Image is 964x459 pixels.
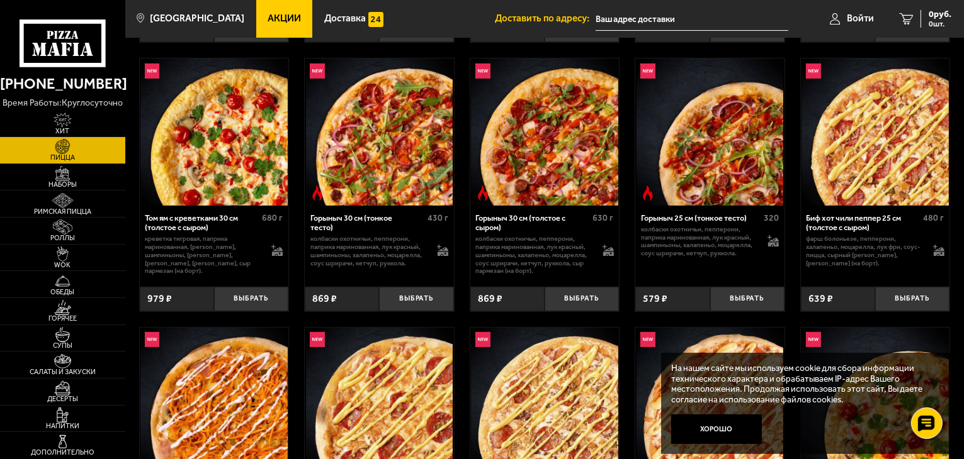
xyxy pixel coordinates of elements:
[637,58,784,206] img: Горыныч 25 см (тонкое тесто)
[145,332,160,347] img: Новинка
[312,294,337,304] span: 869 ₽
[929,20,951,28] span: 0 шт.
[640,332,655,347] img: Новинка
[478,294,502,304] span: 869 ₽
[806,213,920,233] div: Биф хот чили пеппер 25 см (толстое с сыром)
[847,14,874,23] span: Войти
[268,14,301,23] span: Акции
[470,58,620,206] a: НовинкаОстрое блюдоГорыныч 30 см (толстое с сыром)
[310,213,424,233] div: Горыныч 30 см (тонкое тесто)
[596,8,788,31] input: Ваш адрес доставки
[640,64,655,79] img: Новинка
[671,414,762,445] button: Хорошо
[262,213,283,223] span: 680 г
[471,58,618,206] img: Горыныч 30 см (толстое с сыром)
[145,213,259,233] div: Том ям с креветками 30 см (толстое с сыром)
[310,332,325,347] img: Новинка
[379,287,453,311] button: Выбрать
[475,185,491,201] img: Острое блюдо
[806,64,821,79] img: Новинка
[924,213,944,223] span: 480 г
[475,235,592,275] p: колбаски Охотничьи, пепперони, паприка маринованная, лук красный, шампиньоны, халапеньо, моцарелл...
[875,287,950,311] button: Выбрать
[310,64,325,79] img: Новинка
[643,294,667,304] span: 579 ₽
[324,14,366,23] span: Доставка
[310,185,325,201] img: Острое блюдо
[475,332,491,347] img: Новинка
[145,64,160,79] img: Новинка
[802,58,949,206] img: Биф хот чили пеппер 25 см (толстое с сыром)
[214,287,288,311] button: Выбрать
[641,213,761,223] div: Горыныч 25 см (тонкое тесто)
[305,58,454,206] a: НовинкаОстрое блюдоГорыныч 30 см (тонкое тесто)
[929,10,951,19] span: 0 руб.
[495,14,596,23] span: Доставить по адресу:
[475,64,491,79] img: Новинка
[140,58,289,206] a: НовинкаТом ям с креветками 30 см (толстое с сыром)
[808,294,833,304] span: 639 ₽
[806,332,821,347] img: Новинка
[310,235,427,267] p: колбаски Охотничьи, пепперони, паприка маринованная, лук красный, шампиньоны, халапеньо, моцарелл...
[545,287,619,311] button: Выбрать
[145,235,261,275] p: креветка тигровая, паприка маринованная, [PERSON_NAME], шампиньоны, [PERSON_NAME], [PERSON_NAME],...
[671,363,933,404] p: На нашем сайте мы используем cookie для сбора информации технического характера и обрабатываем IP...
[806,235,922,267] p: фарш болоньезе, пепперони, халапеньо, моцарелла, лук фри, соус-пицца, сырный [PERSON_NAME], [PERS...
[764,213,779,223] span: 320
[306,58,453,206] img: Горыныч 30 см (тонкое тесто)
[368,12,383,27] img: 15daf4d41897b9f0e9f617042186c801.svg
[150,14,244,23] span: [GEOGRAPHIC_DATA]
[635,58,785,206] a: НовинкаОстрое блюдоГорыныч 25 см (тонкое тесто)
[801,58,950,206] a: НовинкаБиф хот чили пеппер 25 см (толстое с сыром)
[475,213,589,233] div: Горыныч 30 см (толстое с сыром)
[641,226,757,258] p: колбаски Охотничьи, пепперони, паприка маринованная, лук красный, шампиньоны, халапеньо, моцарелл...
[147,294,172,304] span: 979 ₽
[710,287,785,311] button: Выбрать
[593,213,614,223] span: 630 г
[140,58,288,206] img: Том ям с креветками 30 см (толстое с сыром)
[428,213,448,223] span: 430 г
[640,185,655,201] img: Острое блюдо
